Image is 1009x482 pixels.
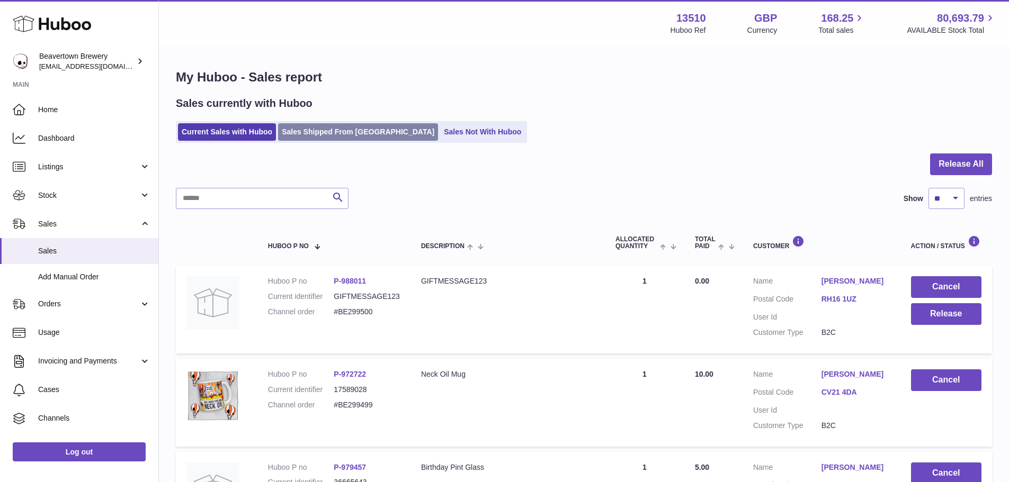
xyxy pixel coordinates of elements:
td: 1 [605,359,684,447]
dt: Name [753,276,822,289]
strong: GBP [754,11,777,25]
span: Sales [38,246,150,256]
span: Channels [38,413,150,423]
button: Cancel [911,369,981,391]
span: 168.25 [821,11,853,25]
span: 0.00 [695,277,709,285]
dd: B2C [822,421,890,431]
label: Show [904,194,923,204]
div: Huboo Ref [671,25,706,35]
dt: Customer Type [753,328,822,338]
dd: #BE299500 [334,307,400,317]
dt: Name [753,462,822,475]
dt: Postal Code [753,387,822,400]
a: 80,693.79 AVAILABLE Stock Total [907,11,996,35]
dt: Current identifier [268,385,334,395]
span: Add Manual Order [38,272,150,282]
img: no-photo.jpg [186,276,239,329]
dt: Name [753,369,822,382]
dt: Huboo P no [268,276,334,286]
dt: Huboo P no [268,462,334,472]
span: AVAILABLE Stock Total [907,25,996,35]
a: CV21 4DA [822,387,890,397]
dt: Current identifier [268,292,334,302]
span: Huboo P no [268,243,309,250]
a: P-988011 [334,277,366,285]
span: entries [970,194,992,204]
span: [EMAIL_ADDRESS][DOMAIN_NAME] [39,62,156,70]
div: Neck Oil Mug [421,369,594,379]
a: Log out [13,442,146,461]
dd: B2C [822,328,890,338]
td: 1 [605,266,684,353]
span: Cases [38,385,150,395]
span: 10.00 [695,370,713,378]
img: beigebell-merchandise-neck-oil-mug-29988979867684.png [186,369,239,422]
a: P-979457 [334,463,366,471]
dd: 17589028 [334,385,400,395]
a: 168.25 Total sales [818,11,865,35]
a: [PERSON_NAME] [822,369,890,379]
h1: My Huboo - Sales report [176,69,992,86]
span: 5.00 [695,463,709,471]
span: Invoicing and Payments [38,356,139,366]
h2: Sales currently with Huboo [176,96,312,111]
span: Orders [38,299,139,309]
a: Current Sales with Huboo [178,123,276,141]
div: Beavertown Brewery [39,51,135,71]
span: Dashboard [38,133,150,143]
span: Total paid [695,236,716,250]
div: Birthday Pint Glass [421,462,594,472]
dt: User Id [753,405,822,415]
span: Usage [38,328,150,338]
a: RH16 1UZ [822,294,890,304]
button: Cancel [911,276,981,298]
span: 80,693.79 [937,11,984,25]
span: Total sales [818,25,865,35]
span: Home [38,105,150,115]
span: ALLOCATED Quantity [615,236,657,250]
a: [PERSON_NAME] [822,462,890,472]
dt: Customer Type [753,421,822,431]
dd: GIFTMESSAGE123 [334,292,400,302]
img: internalAdmin-13510@internal.huboo.com [13,53,29,69]
button: Release All [930,153,992,175]
span: Sales [38,219,139,229]
span: Description [421,243,465,250]
div: Currency [747,25,778,35]
div: Customer [753,235,890,250]
a: [PERSON_NAME] [822,276,890,286]
a: Sales Shipped From [GEOGRAPHIC_DATA] [278,123,438,141]
div: GIFTMESSAGE123 [421,276,594,286]
span: Stock [38,190,139,201]
a: P-972722 [334,370,366,378]
dt: Postal Code [753,294,822,307]
dt: Channel order [268,307,334,317]
strong: 13510 [676,11,706,25]
button: Release [911,303,981,325]
div: Action / Status [911,235,981,250]
dt: User Id [753,312,822,322]
dt: Huboo P no [268,369,334,379]
span: Listings [38,162,139,172]
dt: Channel order [268,400,334,410]
dd: #BE299499 [334,400,400,410]
a: Sales Not With Huboo [440,123,525,141]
